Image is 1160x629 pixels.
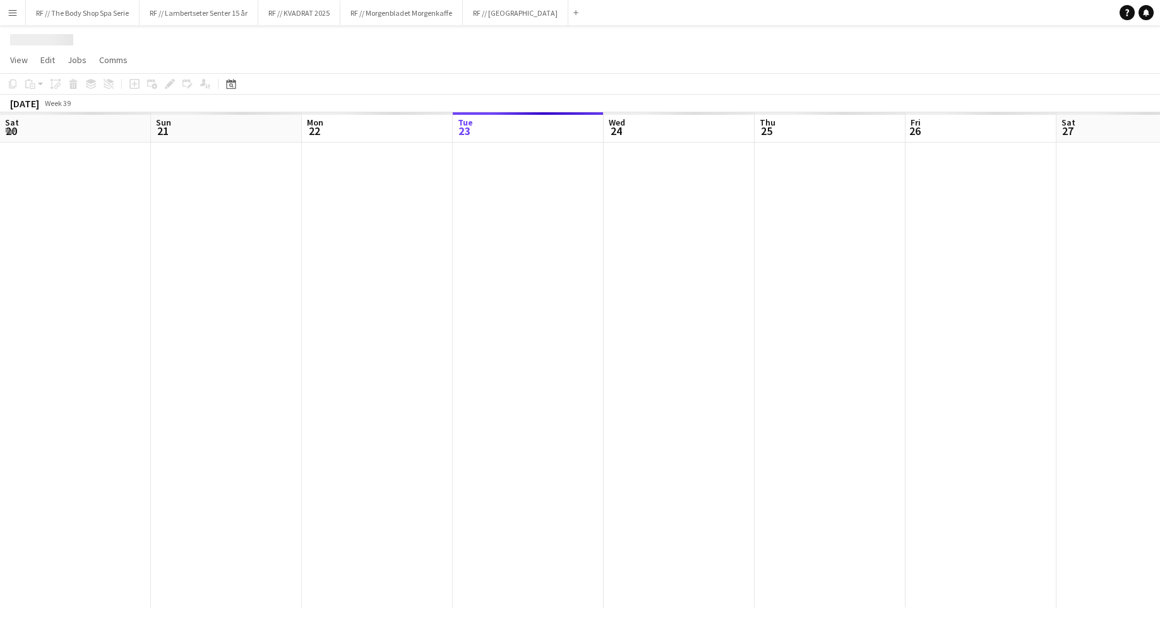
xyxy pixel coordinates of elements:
div: [DATE] [10,97,39,110]
span: 20 [3,124,19,138]
button: RF // Morgenbladet Morgenkaffe [340,1,463,25]
a: Jobs [63,52,92,68]
span: Comms [99,54,128,66]
span: Edit [40,54,55,66]
span: Week 39 [42,98,73,108]
button: RF // Lambertseter Senter 15 år [140,1,258,25]
span: 22 [305,124,323,138]
a: Comms [94,52,133,68]
span: Jobs [68,54,87,66]
span: Tue [458,117,473,128]
span: Sat [5,117,19,128]
span: Fri [911,117,921,128]
span: 26 [909,124,921,138]
span: Thu [760,117,775,128]
button: RF // The Body Shop Spa Serie [26,1,140,25]
span: Mon [307,117,323,128]
span: Sat [1061,117,1075,128]
span: 24 [607,124,625,138]
span: View [10,54,28,66]
button: RF // [GEOGRAPHIC_DATA] [463,1,568,25]
span: 21 [154,124,171,138]
span: Wed [609,117,625,128]
button: RF // KVADRAT 2025 [258,1,340,25]
span: Sun [156,117,171,128]
a: View [5,52,33,68]
span: 23 [456,124,473,138]
span: 27 [1060,124,1075,138]
span: 25 [758,124,775,138]
a: Edit [35,52,60,68]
